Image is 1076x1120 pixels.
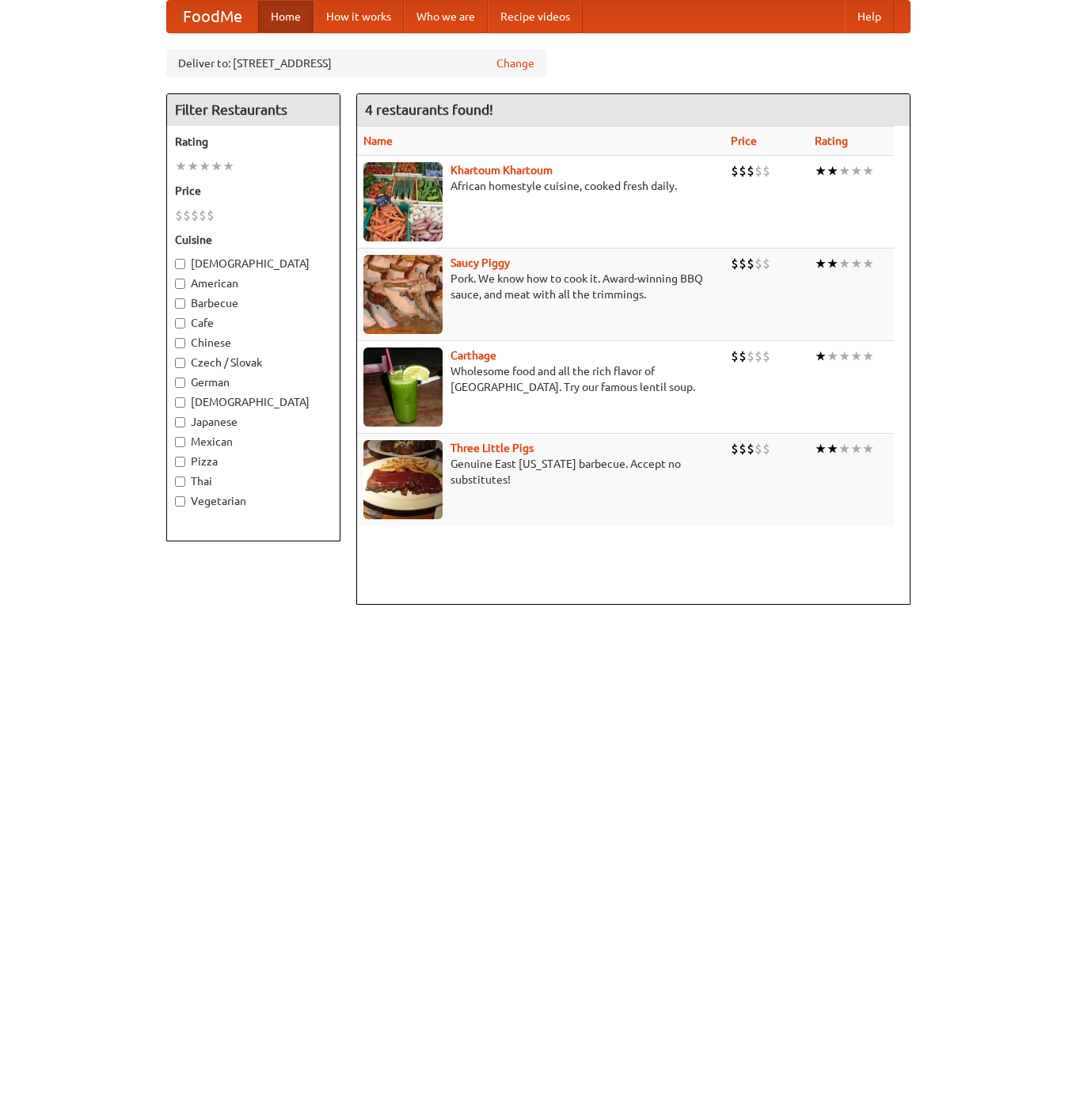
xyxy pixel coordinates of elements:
[175,496,185,507] input: Vegetarian
[747,255,755,272] li: $
[175,434,332,450] label: Mexican
[175,417,185,427] input: Japanese
[747,440,755,457] li: $
[731,440,739,457] li: $
[175,298,185,309] input: Barbecue
[363,363,718,395] p: Wholesome food and all the rich flavor of [GEOGRAPHIC_DATA]. Try our famous lentil soup.
[755,440,762,457] li: $
[175,315,332,331] label: Cafe
[175,338,185,348] input: Chinese
[747,347,755,365] li: $
[365,102,493,117] ng-pluralize: 4 restaurants found!
[175,295,332,311] label: Barbecue
[175,397,185,408] input: [DEMOGRAPHIC_DATA]
[731,347,739,365] li: $
[845,1,894,32] a: Help
[838,440,850,457] li: ★
[815,347,827,365] li: ★
[222,158,234,175] li: ★
[862,255,874,272] li: ★
[731,162,739,180] li: $
[199,207,207,224] li: $
[363,162,443,241] img: khartoum.jpg
[850,440,862,457] li: ★
[183,207,191,224] li: $
[207,207,215,224] li: $
[815,135,848,147] a: Rating
[175,232,332,248] h5: Cuisine
[731,255,739,272] li: $
[167,94,340,126] h4: Filter Restaurants
[175,437,185,447] input: Mexican
[175,158,187,175] li: ★
[175,454,332,469] label: Pizza
[199,158,211,175] li: ★
[747,162,755,180] li: $
[862,440,874,457] li: ★
[862,162,874,180] li: ★
[827,347,838,365] li: ★
[755,347,762,365] li: $
[739,162,747,180] li: $
[175,183,332,199] h5: Price
[363,255,443,334] img: saucy.jpg
[363,135,393,147] a: Name
[363,271,718,302] p: Pork. We know how to cook it. Award-winning BBQ sauce, and meat with all the trimmings.
[762,255,770,272] li: $
[363,178,718,194] p: African homestyle cuisine, cooked fresh daily.
[739,347,747,365] li: $
[850,255,862,272] li: ★
[838,255,850,272] li: ★
[258,1,314,32] a: Home
[850,347,862,365] li: ★
[211,158,222,175] li: ★
[755,162,762,180] li: $
[739,255,747,272] li: $
[451,349,496,362] a: Carthage
[175,256,332,271] label: [DEMOGRAPHIC_DATA]
[363,456,718,488] p: Genuine East [US_STATE] barbecue. Accept no substitutes!
[314,1,404,32] a: How it works
[827,162,838,180] li: ★
[175,207,183,224] li: $
[838,347,850,365] li: ★
[815,162,827,180] li: ★
[175,374,332,390] label: German
[167,1,258,32] a: FoodMe
[175,457,185,467] input: Pizza
[363,347,443,427] img: carthage.jpg
[175,335,332,351] label: Chinese
[827,255,838,272] li: ★
[838,162,850,180] li: ★
[175,279,185,289] input: American
[762,440,770,457] li: $
[451,256,510,269] a: Saucy Piggy
[175,318,185,328] input: Cafe
[175,358,185,368] input: Czech / Slovak
[166,49,546,78] div: Deliver to: [STREET_ADDRESS]
[731,135,757,147] a: Price
[762,347,770,365] li: $
[815,440,827,457] li: ★
[827,440,838,457] li: ★
[175,414,332,430] label: Japanese
[755,255,762,272] li: $
[175,394,332,410] label: [DEMOGRAPHIC_DATA]
[815,255,827,272] li: ★
[175,259,185,269] input: [DEMOGRAPHIC_DATA]
[762,162,770,180] li: $
[451,164,553,177] a: Khartoum Khartoum
[488,1,583,32] a: Recipe videos
[191,207,199,224] li: $
[187,158,199,175] li: ★
[175,355,332,370] label: Czech / Slovak
[175,275,332,291] label: American
[363,440,443,519] img: littlepigs.jpg
[175,134,332,150] h5: Rating
[175,378,185,388] input: German
[739,440,747,457] li: $
[175,473,332,489] label: Thai
[404,1,488,32] a: Who we are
